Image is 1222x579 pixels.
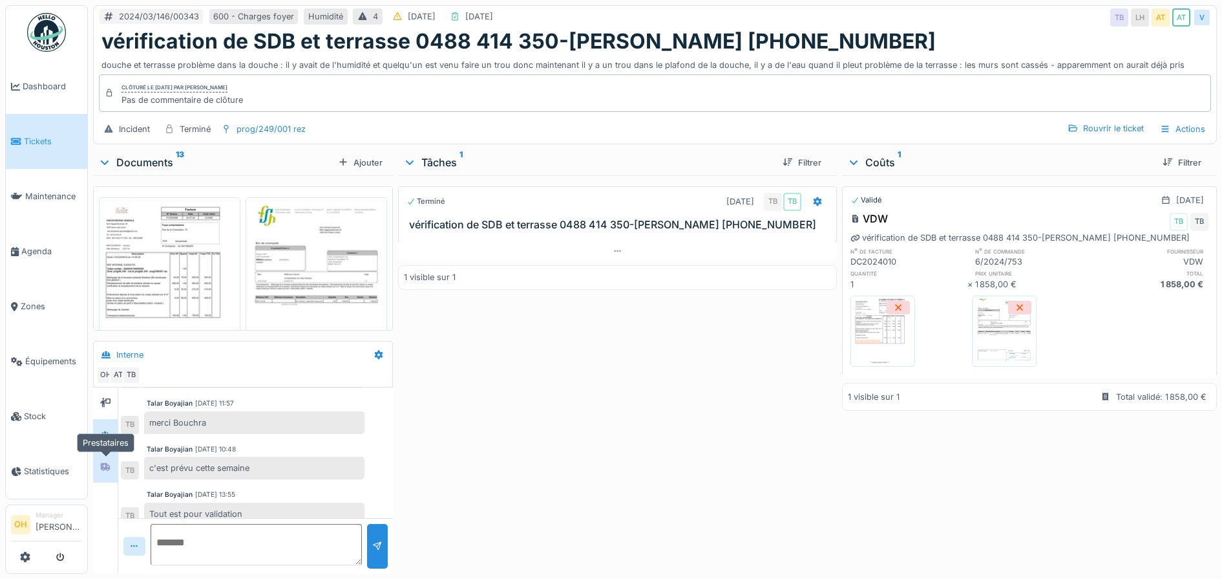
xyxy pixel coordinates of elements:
a: Agenda [6,224,87,279]
div: Total validé: 1 858,00 € [1116,391,1206,403]
div: Talar Boyajian [147,444,193,454]
div: 1 visible sur 1 [404,271,456,283]
div: Incident [119,123,150,135]
div: [DATE] [465,10,493,23]
div: TB [121,461,139,479]
a: Tickets [6,114,87,169]
div: AT [109,366,127,384]
div: TB [1190,213,1208,231]
h6: prix unitaire [975,269,1091,278]
div: Filtrer [1157,154,1206,171]
sup: 1 [459,155,463,170]
div: Pas de commentaire de clôture [121,94,243,106]
div: [DATE] 10:48 [195,444,236,454]
img: fpfvkxznhpka9ahp8agfv2iptb0l [975,299,1033,364]
div: [DATE] 11:57 [195,399,234,408]
div: VDW [1092,256,1208,268]
h6: fournisseur [1092,247,1208,256]
span: Stock [24,410,82,422]
sup: 1 [898,155,901,170]
div: [DATE] [726,195,754,208]
div: TB [122,366,140,384]
div: Prestataires [77,433,134,452]
span: Maintenance [25,190,82,202]
div: Documents [98,155,333,170]
div: AT [1152,8,1170,27]
div: TB [121,416,139,434]
a: Dashboard [6,59,87,114]
div: Interne [116,349,143,361]
a: Statistiques [6,444,87,499]
h6: n° de facture [850,247,967,256]
div: TB [121,507,139,525]
div: Coûts [847,155,1152,170]
div: Filtrer [777,154,827,171]
div: Clôturé le [DATE] par [PERSON_NAME] [121,83,227,93]
div: × [967,278,976,290]
div: TB [783,193,801,211]
a: Équipements [6,334,87,389]
sup: 13 [176,155,184,170]
img: fpfvkxznhpka9ahp8agfv2iptb0l [249,201,384,391]
div: 1 858,00 € [975,278,1091,290]
div: c'est prévu cette semaine [144,457,364,479]
div: 1 [850,278,967,290]
div: 1 858,00 € [1092,278,1208,290]
div: Actions [1154,120,1211,138]
div: Rouvrir le ticket [1062,120,1149,137]
div: VDW [850,211,888,226]
img: guu6p2vqhadfbfx988t2qm9qi38r [102,201,237,376]
div: Talar Boyajian [147,490,193,499]
span: Zones [21,300,82,312]
span: Agenda [21,245,82,257]
div: TB [764,193,782,211]
div: merci Bouchra [144,411,364,434]
div: prog/249/001 rez [237,123,306,135]
a: Stock [6,389,87,444]
div: V [1193,8,1211,27]
div: Tout est pour validation [144,503,364,525]
div: Humidité [308,10,343,23]
span: Tickets [24,135,82,147]
div: 6/2024/753 [975,256,1091,268]
a: Maintenance [6,169,87,224]
div: LH [1131,8,1149,27]
span: Équipements [25,355,82,367]
a: Zones [6,279,87,334]
div: 600 - Charges foyer [213,10,294,23]
div: OH [96,366,114,384]
h3: vérification de SDB et terrasse 0488 414 350-[PERSON_NAME] [PHONE_NUMBER] [409,219,832,231]
img: Badge_color-CXgf-gQk.svg [27,13,66,52]
div: Validé [850,195,882,206]
div: [DATE] [408,10,436,23]
div: TB [1170,213,1188,231]
div: 2024/03/146/00343 [119,10,199,23]
div: Manager [36,510,82,520]
h6: n° de commande [975,247,1091,256]
div: 4 [373,10,378,23]
li: OH [11,515,30,534]
div: Tâches [403,155,773,170]
div: 1 visible sur 1 [848,391,900,403]
div: AT [1172,8,1190,27]
div: DC2024010 [850,256,967,268]
div: Terminé [180,123,211,135]
div: Terminé [406,196,445,207]
a: OH Manager[PERSON_NAME] [11,510,82,541]
div: [DATE] 13:55 [195,490,235,499]
span: Statistiques [24,465,82,477]
div: vérification de SDB et terrasse 0488 414 350-[PERSON_NAME] [PHONE_NUMBER] [850,232,1190,244]
div: TB [1110,8,1128,27]
div: Ajouter [333,154,388,171]
div: [DATE] [1176,194,1204,206]
li: [PERSON_NAME] [36,510,82,538]
div: douche et terrasse problème dans la douche : il y avait de l'humidité et quelqu'un est venu faire... [101,54,1208,71]
img: ltwtqf5lpka3ds3wjd4xp9wkvgw1 [854,299,912,364]
h6: total [1092,269,1208,278]
span: Dashboard [23,80,82,93]
h6: quantité [850,269,967,278]
div: Talar Boyajian [147,399,193,408]
h1: vérification de SDB et terrasse 0488 414 350-[PERSON_NAME] [PHONE_NUMBER] [101,29,936,54]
